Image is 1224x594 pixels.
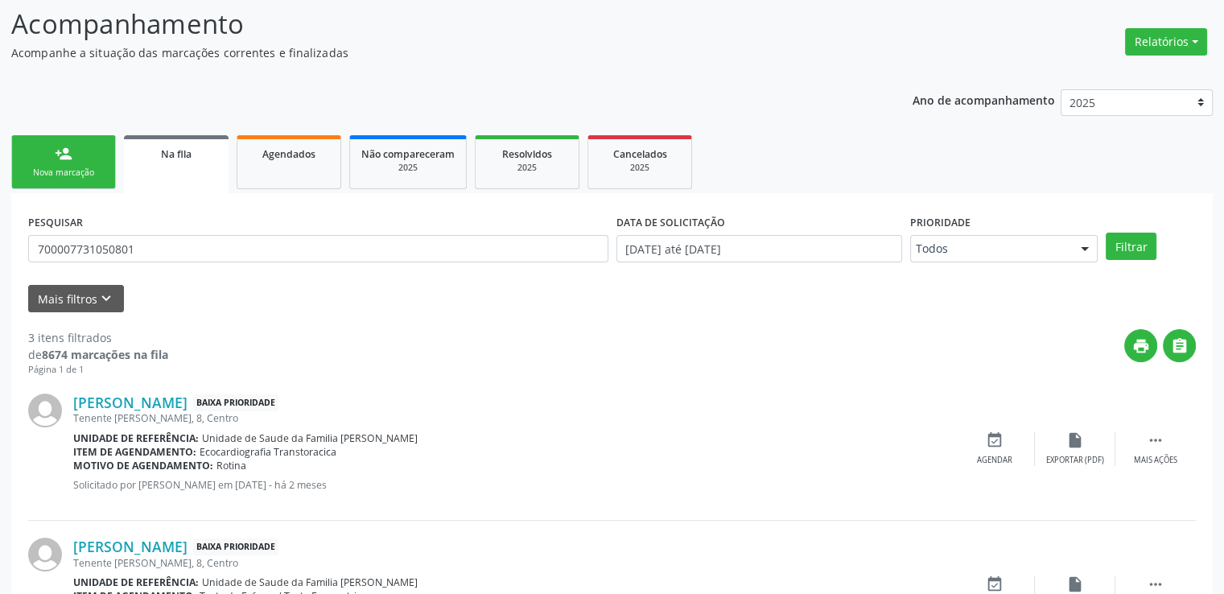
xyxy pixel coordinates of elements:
i:  [1147,431,1164,449]
span: Baixa Prioridade [193,538,278,555]
input: Nome, CNS [28,235,608,262]
button: Relatórios [1125,28,1207,56]
i: keyboard_arrow_down [97,290,115,307]
i:  [1147,575,1164,593]
div: Tenente [PERSON_NAME], 8, Centro [73,556,954,570]
div: Mais ações [1134,455,1177,466]
span: Unidade de Saude da Familia [PERSON_NAME] [202,431,418,445]
div: 2025 [361,162,455,174]
div: Agendar [977,455,1012,466]
b: Unidade de referência: [73,431,199,445]
b: Unidade de referência: [73,575,199,589]
div: person_add [55,145,72,163]
span: Baixa Prioridade [193,394,278,411]
label: Prioridade [910,210,971,235]
button: Mais filtroskeyboard_arrow_down [28,285,124,313]
div: 2025 [487,162,567,174]
button: Filtrar [1106,233,1156,260]
p: Acompanhe a situação das marcações correntes e finalizadas [11,44,852,61]
i: event_available [986,575,1004,593]
b: Item de agendamento: [73,445,196,459]
span: Não compareceram [361,147,455,161]
span: Na fila [161,147,192,161]
span: Todos [916,241,1065,257]
i: insert_drive_file [1066,431,1084,449]
a: [PERSON_NAME] [73,538,188,555]
span: Cancelados [613,147,667,161]
input: Selecione um intervalo [616,235,902,262]
label: PESQUISAR [28,210,83,235]
div: Página 1 de 1 [28,363,168,377]
span: Ecocardiografia Transtoracica [200,445,336,459]
i:  [1171,337,1189,355]
img: img [28,394,62,427]
div: Nova marcação [23,167,104,179]
label: DATA DE SOLICITAÇÃO [616,210,725,235]
i: print [1132,337,1150,355]
p: Solicitado por [PERSON_NAME] em [DATE] - há 2 meses [73,478,954,492]
div: Exportar (PDF) [1046,455,1104,466]
strong: 8674 marcações na fila [42,347,168,362]
i: event_available [986,431,1004,449]
span: Unidade de Saude da Familia [PERSON_NAME] [202,575,418,589]
p: Ano de acompanhamento [913,89,1055,109]
div: 3 itens filtrados [28,329,168,346]
div: Tenente [PERSON_NAME], 8, Centro [73,411,954,425]
div: 2025 [600,162,680,174]
b: Motivo de agendamento: [73,459,213,472]
span: Rotina [216,459,246,472]
button: print [1124,329,1157,362]
button:  [1163,329,1196,362]
p: Acompanhamento [11,4,852,44]
span: Agendados [262,147,315,161]
div: de [28,346,168,363]
i: insert_drive_file [1066,575,1084,593]
span: Resolvidos [502,147,552,161]
a: [PERSON_NAME] [73,394,188,411]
